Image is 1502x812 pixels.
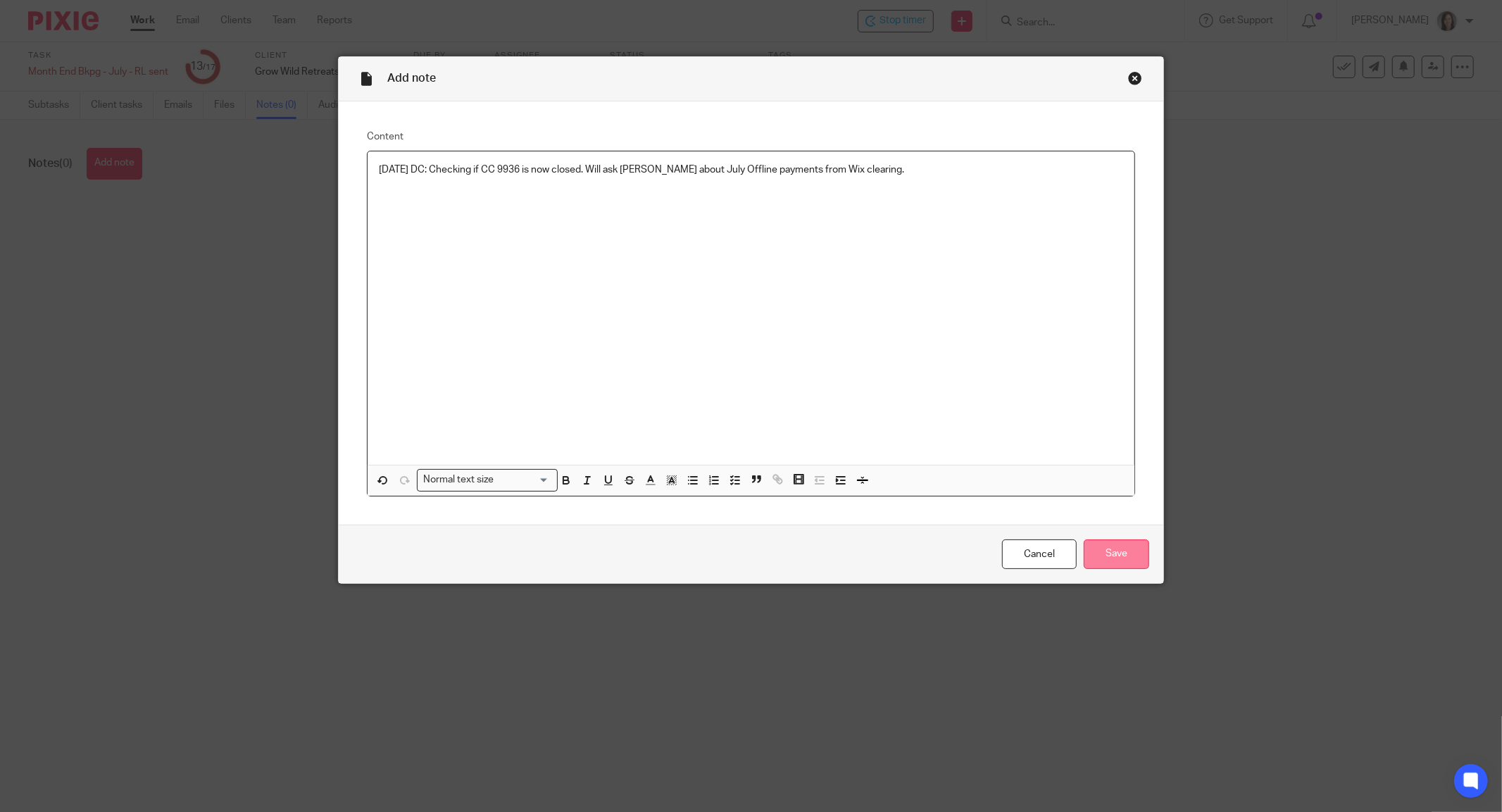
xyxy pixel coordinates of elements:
[367,130,1135,144] label: Content
[417,469,558,491] div: Search for option
[387,73,436,84] span: Add note
[1128,71,1142,85] div: Close this dialog window
[1084,539,1149,570] input: Save
[379,163,1123,177] p: [DATE] DC: Checking if CC 9936 is now closed. Will ask [PERSON_NAME] about July Offline payments ...
[420,473,497,487] span: Normal text size
[1002,539,1077,570] a: Cancel
[499,473,549,487] input: Search for option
